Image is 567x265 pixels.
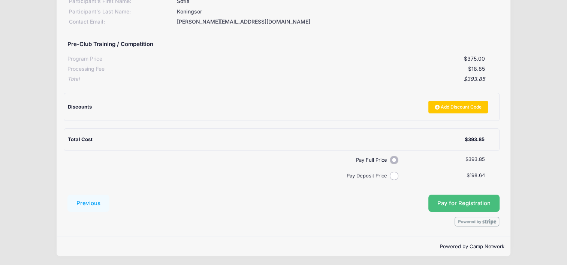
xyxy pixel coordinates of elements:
a: Add Discount Code [428,101,488,113]
label: $198.64 [467,172,485,179]
span: $375.00 [464,55,485,62]
p: Powered by Camp Network [63,243,504,250]
button: Pay for Registration [428,195,500,212]
label: Pay Full Price [70,156,389,164]
div: Contact Email: [67,18,175,26]
button: Previous [67,195,109,212]
div: [PERSON_NAME][EMAIL_ADDRESS][DOMAIN_NAME] [175,18,499,26]
div: Processing Fee [67,65,105,73]
div: $393.85 [465,136,485,143]
span: Discounts [68,104,92,110]
h5: Pre-Club Training / Competition [67,41,153,48]
label: Pay Deposit Price [70,172,389,180]
div: Total Cost [68,136,464,143]
div: $18.85 [105,65,485,73]
div: $393.85 [79,75,485,83]
div: Koningsor [175,8,499,16]
div: Total [67,75,79,83]
div: Program Price [67,55,102,63]
label: $393.85 [465,156,485,163]
div: Participant's Last Name: [67,8,175,16]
